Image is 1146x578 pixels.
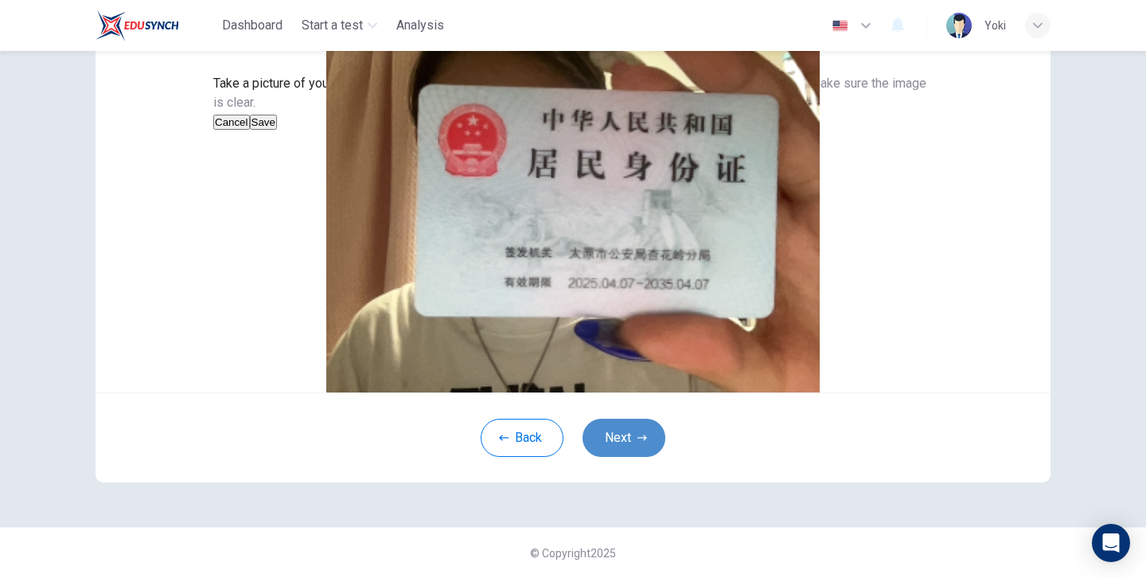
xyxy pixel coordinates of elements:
span: Start a test [302,16,363,35]
img: Rosedale logo [95,10,179,41]
img: Profile picture [946,13,972,38]
div: Yoki [984,16,1006,35]
span: Analysis [396,16,444,35]
button: Back [481,419,563,457]
span: Dashboard [222,16,283,35]
img: en [830,20,850,32]
img: preview screemshot [95,10,1050,392]
button: Analysis [390,11,450,40]
button: Next [583,419,665,457]
a: Rosedale logo [95,10,216,41]
div: Open Intercom Messenger [1092,524,1130,562]
button: Dashboard [216,11,289,40]
button: Start a test [295,11,384,40]
span: © Copyright 2025 [530,547,616,560]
